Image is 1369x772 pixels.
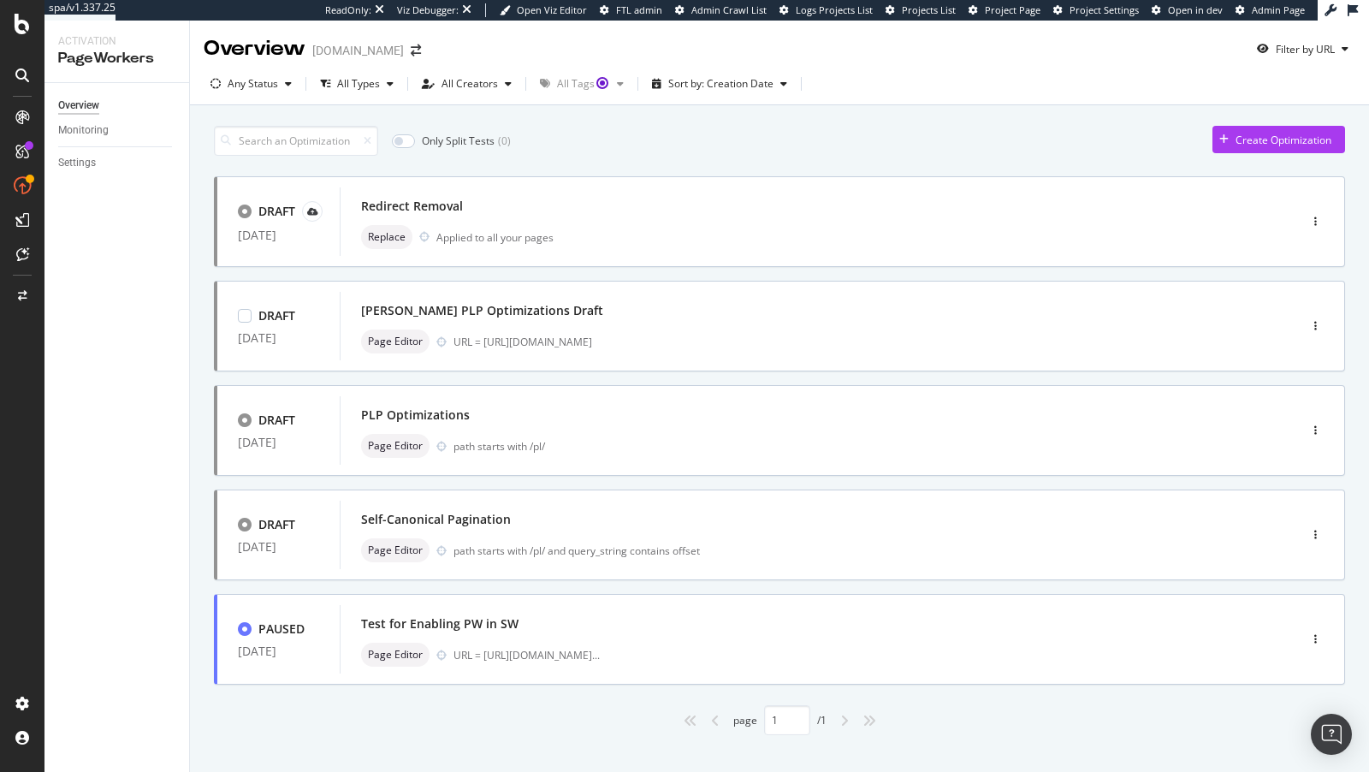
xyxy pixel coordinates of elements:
[325,3,371,17] div: ReadOnly:
[779,3,873,17] a: Logs Projects List
[368,650,423,660] span: Page Editor
[361,434,430,458] div: neutral label
[733,705,827,735] div: page / 1
[368,232,406,242] span: Replace
[361,330,430,353] div: neutral label
[313,70,400,98] button: All Types
[1311,714,1352,755] div: Open Intercom Messenger
[886,3,956,17] a: Projects List
[258,516,295,533] div: DRAFT
[361,198,463,215] div: Redirect Removal
[58,154,96,172] div: Settings
[58,34,175,49] div: Activation
[1168,3,1223,16] span: Open in dev
[238,331,319,345] div: [DATE]
[668,79,773,89] div: Sort by: Creation Date
[557,79,610,89] div: All Tags
[368,336,423,347] span: Page Editor
[204,34,305,63] div: Overview
[833,707,856,734] div: angle-right
[258,412,295,429] div: DRAFT
[704,707,726,734] div: angle-left
[645,70,794,98] button: Sort by: Creation Date
[1152,3,1223,17] a: Open in dev
[592,648,600,662] span: ...
[985,3,1040,16] span: Project Page
[677,707,704,734] div: angles-left
[436,230,554,245] div: Applied to all your pages
[453,543,1225,558] div: path starts with /pl/ and query_string contains offset
[796,3,873,16] span: Logs Projects List
[442,79,498,89] div: All Creators
[500,3,587,17] a: Open Viz Editor
[214,126,378,156] input: Search an Optimization
[312,42,404,59] div: [DOMAIN_NAME]
[1252,3,1305,16] span: Admin Page
[58,122,109,140] div: Monitoring
[1250,35,1355,62] button: Filter by URL
[1236,133,1331,147] div: Create Optimization
[1236,3,1305,17] a: Admin Page
[902,3,956,16] span: Projects List
[258,203,295,220] div: DRAFT
[453,335,1225,349] div: URL = [URL][DOMAIN_NAME]
[1053,3,1139,17] a: Project Settings
[238,229,319,242] div: [DATE]
[969,3,1040,17] a: Project Page
[1070,3,1139,16] span: Project Settings
[533,70,631,98] button: All TagsTooltip anchor
[58,49,175,68] div: PageWorkers
[238,644,319,658] div: [DATE]
[361,615,519,632] div: Test for Enabling PW in SW
[368,441,423,451] span: Page Editor
[411,45,421,56] div: arrow-right-arrow-left
[258,621,305,638] div: PAUSED
[238,436,319,449] div: [DATE]
[415,70,519,98] button: All Creators
[204,70,299,98] button: Any Status
[361,511,511,528] div: Self-Canonical Pagination
[397,3,459,17] div: Viz Debugger:
[691,3,767,16] span: Admin Crawl List
[361,538,430,562] div: neutral label
[337,79,380,89] div: All Types
[58,122,177,140] a: Monitoring
[368,545,423,555] span: Page Editor
[258,307,295,324] div: DRAFT
[856,707,883,734] div: angles-right
[1212,126,1345,153] button: Create Optimization
[361,225,412,249] div: neutral label
[361,302,603,319] div: [PERSON_NAME] PLP Optimizations Draft
[675,3,767,17] a: Admin Crawl List
[58,97,177,115] a: Overview
[228,79,278,89] div: Any Status
[238,540,319,554] div: [DATE]
[616,3,662,16] span: FTL admin
[58,97,99,115] div: Overview
[361,643,430,667] div: neutral label
[58,154,177,172] a: Settings
[1276,42,1335,56] div: Filter by URL
[453,648,600,662] div: URL = [URL][DOMAIN_NAME]
[422,134,495,148] div: Only Split Tests
[361,407,470,424] div: PLP Optimizations
[600,3,662,17] a: FTL admin
[595,75,610,91] div: Tooltip anchor
[498,134,511,148] div: ( 0 )
[517,3,587,16] span: Open Viz Editor
[453,439,1225,454] div: path starts with /pl/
